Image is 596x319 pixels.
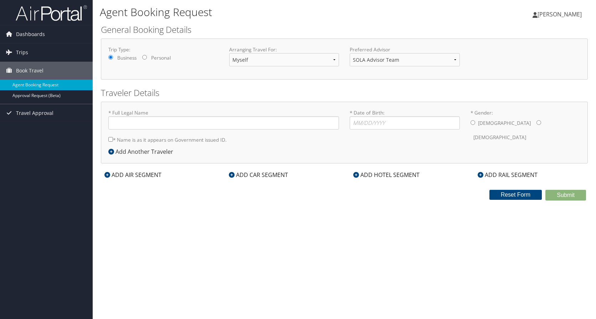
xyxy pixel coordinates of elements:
[16,104,53,122] span: Travel Approval
[100,5,426,20] h1: Agent Booking Request
[16,62,43,80] span: Book Travel
[350,116,460,130] input: * Date of Birth:
[229,46,339,53] label: Arranging Travel For:
[108,133,227,146] label: * Name is as it appears on Government issued ID.
[350,171,423,179] div: ADD HOTEL SEGMENT
[108,116,339,130] input: * Full Legal Name
[108,147,177,156] div: Add Another Traveler
[101,24,588,36] h2: General Booking Details
[350,109,460,130] label: * Date of Birth:
[151,54,171,61] label: Personal
[474,171,541,179] div: ADD RAIL SEGMENT
[101,87,588,99] h2: Traveler Details
[350,46,460,53] label: Preferred Advisor
[108,46,219,53] label: Trip Type:
[471,120,475,125] input: * Gender:[DEMOGRAPHIC_DATA][DEMOGRAPHIC_DATA]
[16,25,45,43] span: Dashboards
[108,109,339,130] label: * Full Legal Name
[533,4,589,25] a: [PERSON_NAME]
[471,109,581,145] label: * Gender:
[473,131,526,144] label: [DEMOGRAPHIC_DATA]
[101,171,165,179] div: ADD AIR SEGMENT
[545,190,586,201] button: Submit
[108,137,113,142] input: * Name is as it appears on Government issued ID.
[117,54,137,61] label: Business
[16,44,28,61] span: Trips
[536,120,541,125] input: * Gender:[DEMOGRAPHIC_DATA][DEMOGRAPHIC_DATA]
[225,171,292,179] div: ADD CAR SEGMENT
[16,5,87,21] img: airportal-logo.png
[478,116,531,130] label: [DEMOGRAPHIC_DATA]
[489,190,542,200] button: Reset Form
[538,10,582,18] span: [PERSON_NAME]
